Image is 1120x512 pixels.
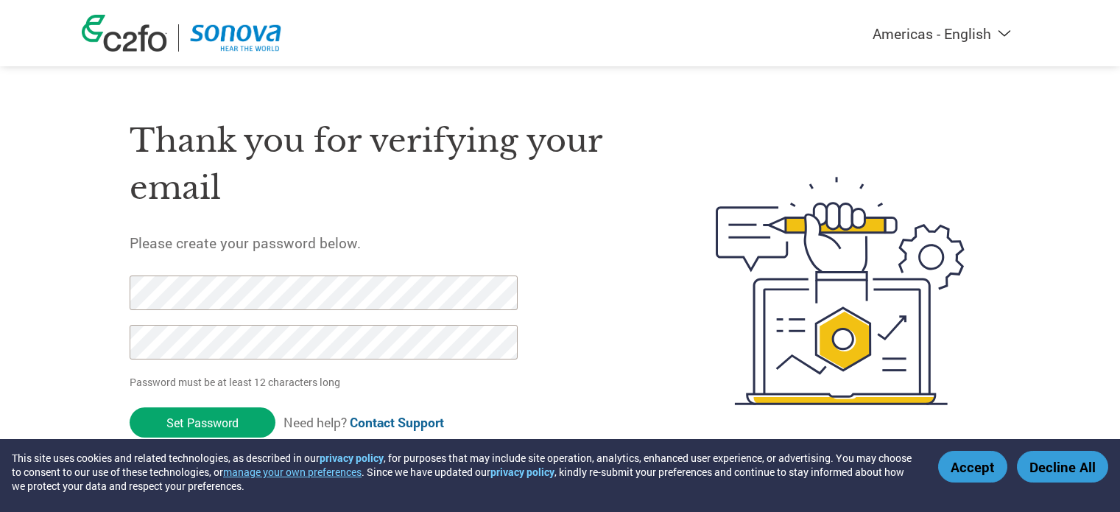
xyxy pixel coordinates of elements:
[1017,451,1108,483] button: Decline All
[689,96,991,486] img: create-password
[320,451,384,465] a: privacy policy
[350,414,444,431] a: Contact Support
[12,451,917,493] div: This site uses cookies and related technologies, as described in our , for purposes that may incl...
[82,15,167,52] img: c2fo logo
[938,451,1007,483] button: Accept
[490,465,554,479] a: privacy policy
[190,24,282,52] img: Sonova AG
[223,465,362,479] button: manage your own preferences
[130,117,647,212] h1: Thank you for verifying your email
[130,374,523,390] p: Password must be at least 12 characters long
[283,414,444,431] span: Need help?
[130,407,275,438] input: Set Password
[130,234,647,252] h5: Please create your password below.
